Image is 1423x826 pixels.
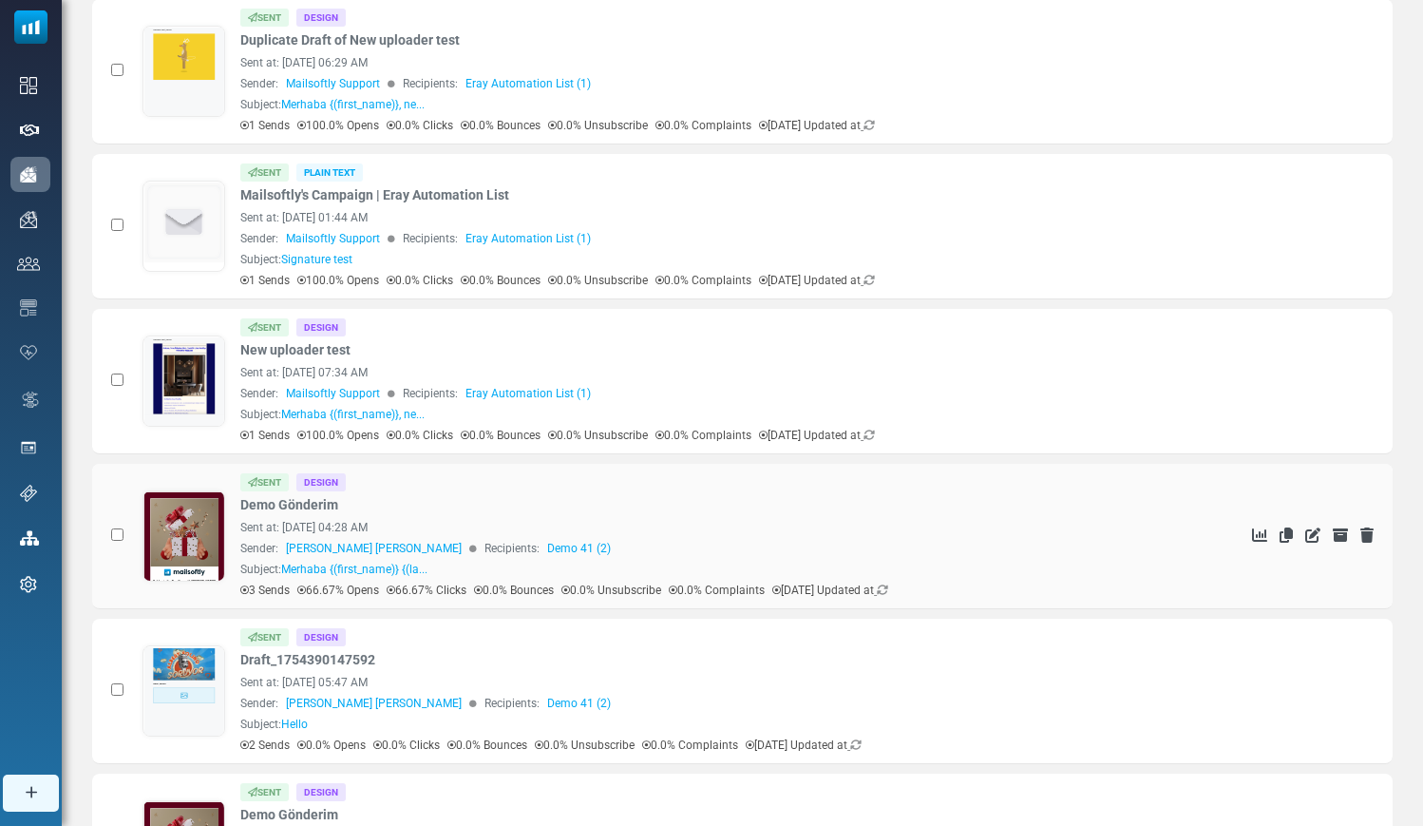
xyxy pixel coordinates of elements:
[240,582,290,599] p: 3 Sends
[296,163,363,182] div: Plain Text
[420,699,501,714] a: Fiyatlandırma
[240,674,1178,691] div: Sent at: [DATE] 05:47 AM
[281,253,352,266] span: Signature test
[240,716,308,733] div: Subject:
[20,389,41,411] img: workflow.svg
[240,75,1178,92] div: Sender: Recipients:
[1252,528,1267,543] a: See Stats
[655,117,751,134] p: 0.0% Complaints
[281,563,427,576] span: Merhaba {(first_name)} {(la...
[144,182,224,262] img: empty-draft-icon2.svg
[240,783,289,801] div: Sent
[387,582,466,599] p: 66.67% Clicks
[286,385,380,402] span: Mailsoftly Support
[240,96,425,113] div: Subject:
[548,272,648,289] p: 0.0% Unsubscribe
[71,696,527,717] p: Merhaba {(first_name)} {(last_name)} bayramınızı kutlarız.
[535,737,635,754] p: 0.0% Unsubscribe
[240,364,1178,381] div: Sent at: [DATE] 07:34 AM
[286,230,380,247] span: Mailsoftly Support
[296,473,346,491] div: Design
[1280,528,1293,543] a: Duplicate
[387,117,453,134] p: 0.0% Clicks
[547,695,611,712] a: Demo 41 (2)
[240,318,289,336] div: Sent
[272,759,327,775] span: BUTTON
[9,146,583,149] table: divider
[240,406,425,423] div: Subject:
[465,385,591,402] a: Eray Automation List (1)
[461,117,541,134] p: 0.0% Bounces
[1360,528,1374,543] a: Delete
[296,783,346,801] div: Design
[240,230,1178,247] div: Sender: Recipients:
[772,582,888,599] p: [DATE] Updated at
[240,628,289,646] div: Sent
[240,385,1178,402] div: Sender: Recipients:
[759,117,875,134] p: [DATE] Updated at
[561,582,661,599] p: 0.0% Unsubscribe
[547,540,611,557] a: Demo 41 (2)
[240,737,290,754] p: 2 Sends
[240,272,290,289] p: 1 Sends
[264,759,335,775] span: Bize Ulaşın
[296,9,346,27] div: Design
[20,439,37,456] img: landing_pages.svg
[465,75,591,92] a: Eray Automation List (1)
[297,272,379,289] p: 100.0% Opens
[68,10,524,29] p: Merhaba {(first_name)}
[240,427,290,444] p: 1 Sends
[240,695,1178,712] div: Sender: Recipients:
[28,623,565,663] p: Thanks for reaching out!
[240,495,338,515] a: Demo Gönderim
[286,695,462,712] span: [PERSON_NAME] [PERSON_NAME]
[240,30,460,50] a: Duplicate Draft of New uploader test
[20,211,37,228] img: campaigns-icon.png
[240,650,375,670] a: Draft_1754390147592
[240,805,338,825] a: Demo Gönderim
[28,550,295,576] strong: Hi, I’m [PERSON_NAME].
[240,117,290,134] p: 1 Sends
[548,427,648,444] p: 0.0% Unsubscribe
[240,54,1178,71] div: Sent at: [DATE] 06:29 AM
[297,737,366,754] p: 0.0% Opens
[240,209,1178,226] div: Sent at: [DATE] 01:44 AM
[17,257,40,270] img: contacts-icon.svg
[20,299,37,317] img: email-templates-icon.svg
[9,31,583,34] table: divider
[240,519,1178,536] div: Sent at: [DATE] 04:28 AM
[240,473,289,491] div: Sent
[28,709,557,775] strong: checklist pdf
[68,265,160,281] strong: Hello, world!
[240,561,427,578] div: Subject:
[297,427,379,444] p: 100.0% Opens
[71,696,527,717] p: Merhaba {(first_name)} {(last_name)} bayramınızı kutlarız. için
[461,427,541,444] p: 0.0% Bounces
[746,737,862,754] p: [DATE] Updated at
[297,582,379,599] p: 66.67% Opens
[67,55,526,125] span: Here’s
[642,737,738,754] p: 0.0% Complaints
[465,230,591,247] a: Eray Automation List (1)
[286,540,462,557] span: [PERSON_NAME] [PERSON_NAME]
[1305,528,1320,543] a: Edit
[296,318,346,336] div: Design
[286,75,380,92] span: Mailsoftly Support
[548,117,648,134] p: 0.0% Unsubscribe
[387,427,453,444] p: 0.0% Clicks
[240,540,1178,557] div: Sender: Recipients:
[14,10,47,44] img: mailsoftly_icon_blue_white.svg
[759,427,875,444] p: [DATE] Updated at
[20,485,37,502] img: support-icon.svg
[296,628,346,646] div: Design
[240,185,509,205] a: Mailsoftly's Campaign | Eray Automation List
[447,737,527,754] p: 0.0% Bounces
[669,582,765,599] p: 0.0% Complaints
[281,408,425,421] span: Merhaba {(first_name)}, ne...
[253,750,346,785] a: BUTTON
[759,272,875,289] p: [DATE] Updated at
[66,649,532,673] strong: Celebrate the New Year with [PERSON_NAME]!
[655,272,751,289] p: 0.0% Complaints
[20,345,37,360] img: domain-health-icon.svg
[151,55,526,125] strong: The Ultimate Home Seller's Checklist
